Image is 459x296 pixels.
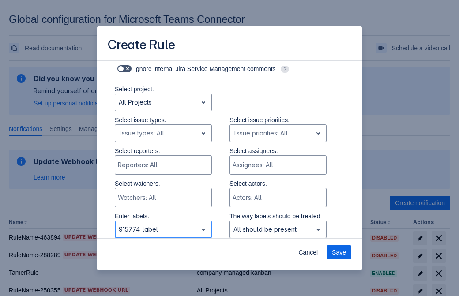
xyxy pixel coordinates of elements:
[281,66,289,73] span: ?
[198,224,209,235] span: open
[198,128,209,139] span: open
[229,179,327,188] p: Select actors.
[115,63,327,75] div: Ignore internal Jira Service Management comments
[108,37,175,54] h3: Create Rule
[313,224,324,235] span: open
[115,85,212,94] p: Select project.
[332,245,346,259] span: Save
[115,179,212,188] p: Select watchers.
[229,146,327,155] p: Select assignees.
[115,212,212,221] p: Enter labels.
[327,245,351,259] button: Save
[298,245,318,259] span: Cancel
[198,97,209,108] span: open
[229,212,327,221] p: The way labels should be treated
[97,60,362,239] div: Scrollable content
[229,116,327,124] p: Select issue priorities.
[313,128,324,139] span: open
[115,146,212,155] p: Select reporters.
[293,245,323,259] button: Cancel
[115,116,212,124] p: Select issue types.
